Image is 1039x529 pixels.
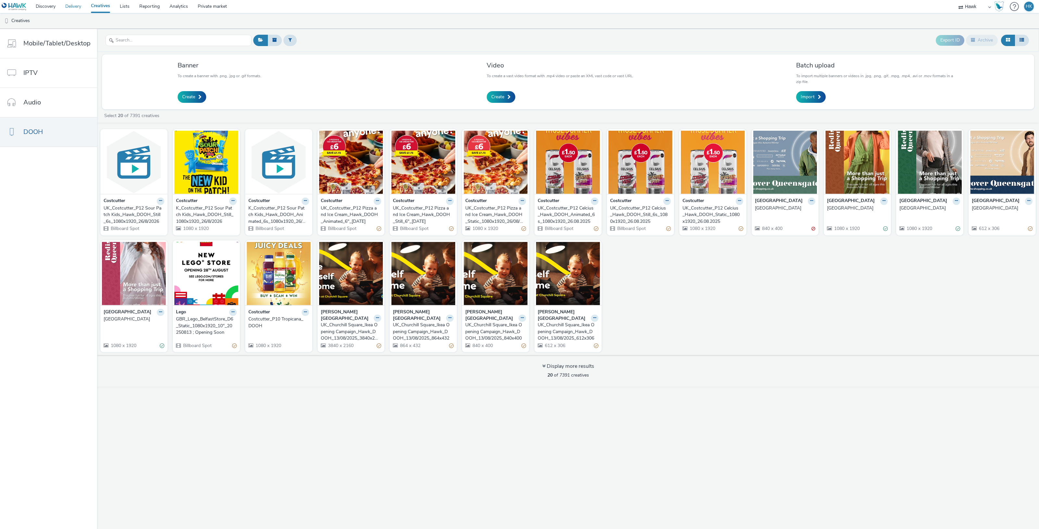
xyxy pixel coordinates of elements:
[178,61,261,70] h3: Banner
[970,131,1034,194] img: UK_Queensgate Shopping Centre_Hawk_DOOH_612x306_18082025 visual
[464,242,528,305] img: UK_Churchill Square_Ikea Opening Campaign_Hawk_DOOH_13/08/2025_840x400 visual
[102,131,166,194] img: UK_Costcutter_P12 Sour Patch Kids_Hawk_DOOH_Still_6s_1080x1920_26/8/2026 visual
[538,198,559,205] strong: Costcutter
[321,309,372,322] strong: [PERSON_NAME][GEOGRAPHIC_DATA]
[104,316,164,322] a: [GEOGRAPHIC_DATA]
[547,372,589,378] span: of 7391 creatives
[104,316,162,322] div: [GEOGRAPHIC_DATA]
[956,225,960,232] div: Valid
[110,225,139,232] span: Billboard Spot
[255,343,281,349] span: 1080 x 1920
[883,225,888,232] div: Valid
[972,198,1020,205] strong: [GEOGRAPHIC_DATA]
[393,205,451,225] div: UK_Costcutter_P12 Pizza and Ice Cream_Hawk_DOOH_Still_6"_[DATE]
[319,242,383,305] img: UK_Churchill Square_Ikea Opening Campaign_Hawk_DOOH_13/08/2025_3840x2160 visual
[23,39,91,48] span: Mobile/Tablet/Desktop
[1001,35,1015,46] button: Grid
[106,35,252,46] input: Search...
[617,225,646,232] span: Billboard Spot
[23,68,38,78] span: IPTV
[1015,35,1029,46] button: Table
[753,131,817,194] img: UK_Queensgate Shopping Centre_Hawk_DOOH_840x400_18082025 visual
[472,343,493,349] span: 840 x 400
[178,91,206,103] a: Create
[104,205,164,225] a: UK_Costcutter_P12 Sour Patch Kids_Hawk_DOOH_Still_6s_1080x1920_26/8/2026
[755,205,813,211] div: [GEOGRAPHIC_DATA]
[248,205,309,225] a: K_Costcutter_P12 Sour Patch Kids_Hawk_DOOH_Animated_6s_1080x1920_26/8/2026
[825,131,889,194] img: UK_Queensgate Shopping Centre_Hawk_DOOH_1080x1920_18082025 visual
[176,205,234,225] div: K_Costcutter_P12 Sour Patch Kids_Hawk_DOOH_Still_1080x1920_26/8/2026
[472,225,498,232] span: 1080 x 1920
[248,316,307,329] div: Costcutter_P10 Tropicana_DOOH
[176,316,237,336] a: GBR_Lego_BelfastStore_D6_Static_1080x1920_10"_20250813 ; Opening Soon
[178,73,261,79] p: To create a banner with .png, .jpg or .gif formats.
[174,131,238,194] img: K_Costcutter_P12 Sour Patch Kids_Hawk_DOOH_Still_1080x1920_26/8/2026 visual
[393,205,454,225] a: UK_Costcutter_P12 Pizza and Ice Cream_Hawk_DOOH_Still_6"_[DATE]
[827,205,885,211] div: [GEOGRAPHIC_DATA]
[521,342,526,349] div: Partially valid
[491,94,504,100] span: Create
[176,309,186,316] strong: Lego
[682,205,743,225] a: UK_Costcutter_P12 Celcius_Hawk_DOOH_Static_1080x1920_26.08.2025
[538,205,596,225] div: UK_Costcutter_P12 Celcius_Hawk_DOOH_Animated_6s_1080x1920_26.08.2025
[827,198,875,205] strong: [GEOGRAPHIC_DATA]
[538,309,589,322] strong: [PERSON_NAME][GEOGRAPHIC_DATA]
[321,322,382,342] a: UK_Churchill Square_Ikea Opening Campaign_Hawk_DOOH_13/08/2025_3840x2160
[247,131,311,194] img: K_Costcutter_P12 Sour Patch Kids_Hawk_DOOH_Animated_6s_1080x1920_26/8/2026 visual
[104,113,162,119] a: Select of 7391 creatives
[174,242,238,305] img: GBR_Lego_BelfastStore_D6_Static_1080x1920_10"_20250813 ; Opening Soon visual
[994,1,1007,12] a: Hawk Academy
[833,225,860,232] span: 1080 x 1920
[182,94,195,100] span: Create
[538,205,598,225] a: UK_Costcutter_P12 Celcius_Hawk_DOOH_Animated_6s_1080x1920_26.08.2025
[377,342,381,349] div: Partially valid
[102,242,166,305] img: UK_Queensgate Shopping Centre_Hawk_DOOH_1080x1920_18082025 visual
[449,342,454,349] div: Partially valid
[327,343,354,349] span: 3840 x 2160
[994,1,1004,12] div: Hawk Academy
[544,225,573,232] span: Billboard Spot
[811,225,815,232] div: Invalid
[899,205,958,211] div: [GEOGRAPHIC_DATA]
[796,73,958,85] p: To import multiple banners or videos in .jpg, .png, .gif, .mpg, .mp4, .avi or .mov formats in a z...
[23,98,41,107] span: Audio
[465,309,517,322] strong: [PERSON_NAME][GEOGRAPHIC_DATA]
[393,322,454,342] a: UK_Churchill Square_Ikea Opening Campaign_Hawk_DOOH_13/08/2025_864x432
[796,61,958,70] h3: Batch upload
[248,205,307,225] div: K_Costcutter_P12 Sour Patch Kids_Hawk_DOOH_Animated_6s_1080x1920_26/8/2026
[536,131,600,194] img: UK_Costcutter_P12 Celcius_Hawk_DOOH_Animated_6s_1080x1920_26.08.2025 visual
[608,131,672,194] img: UK_Costcutter_P12 Celcius_Hawk_DOOH_Still_6s_1080x1920_26.08.2025 visual
[898,131,962,194] img: UK_Queensgate Shopping Centre_Hawk_DOOH_1080x1920_18082025 visual
[182,225,209,232] span: 1080 x 1920
[248,316,309,329] a: Costcutter_P10 Tropicana_DOOH
[321,205,379,225] div: UK_Costcutter_P12 Pizza and Ice Cream_Hawk_DOOH_Animated_6"_[DATE]
[681,131,745,194] img: UK_Costcutter_P12 Celcius_Hawk_DOOH_Static_1080x1920_26.08.2025 visual
[899,205,960,211] a: [GEOGRAPHIC_DATA]
[538,322,596,342] div: UK_Churchill Square_Ikea Opening Campaign_Hawk_DOOH_13/08/2025_612x306
[972,205,1033,211] a: [GEOGRAPHIC_DATA]
[247,242,311,305] img: Costcutter_P10 Tropicana_DOOH visual
[319,131,383,194] img: UK_Costcutter_P12 Pizza and Ice Cream_Hawk_DOOH_Animated_6"_26/08/2025 visual
[487,91,515,103] a: Create
[966,35,998,46] button: Archive
[160,342,164,349] div: Valid
[232,342,237,349] div: Partially valid
[255,225,284,232] span: Billboard Spot
[321,205,382,225] a: UK_Costcutter_P12 Pizza and Ice Cream_Hawk_DOOH_Animated_6"_[DATE]
[542,363,594,370] div: Display more results
[464,131,528,194] img: UK_Costcutter_P12 Pizza and Ice Cream_Hawk_DOOH_Static_1080x1920_26/08/2025 visual
[755,198,803,205] strong: [GEOGRAPHIC_DATA]
[399,343,420,349] span: 864 x 432
[689,225,715,232] span: 1080 x 1920
[538,322,598,342] a: UK_Churchill Square_Ikea Opening Campaign_Hawk_DOOH_13/08/2025_612x306
[761,225,782,232] span: 840 x 400
[972,205,1030,211] div: [GEOGRAPHIC_DATA]
[487,73,633,79] p: To create a vast video format with .mp4 video or paste an XML vast code or vast URL.
[936,35,964,45] button: Export ID
[544,343,565,349] span: 612 x 306
[248,309,270,316] strong: Costcutter
[682,205,741,225] div: UK_Costcutter_P12 Celcius_Hawk_DOOH_Static_1080x1920_26.08.2025
[465,198,487,205] strong: Costcutter
[796,91,826,103] a: Import
[899,198,947,205] strong: [GEOGRAPHIC_DATA]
